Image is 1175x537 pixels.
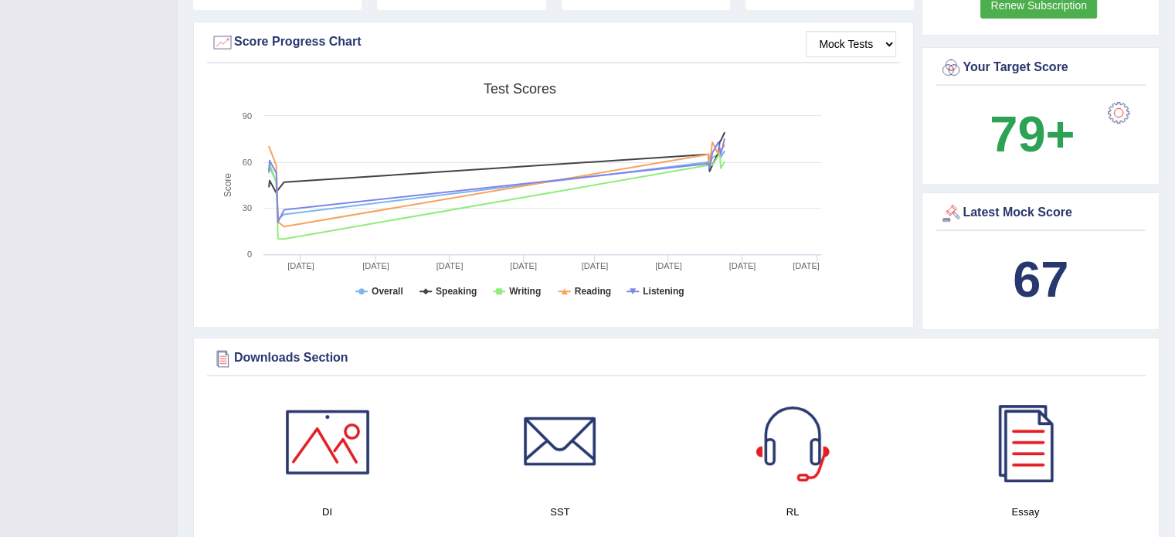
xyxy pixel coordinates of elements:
h4: Essay [917,504,1134,520]
b: 79+ [990,106,1075,162]
tspan: Speaking [436,286,477,297]
tspan: Writing [509,286,541,297]
text: 60 [243,158,252,167]
div: Downloads Section [211,347,1142,370]
tspan: Listening [643,286,684,297]
tspan: [DATE] [655,261,682,270]
tspan: [DATE] [510,261,537,270]
tspan: [DATE] [729,261,756,270]
b: 67 [1013,251,1068,308]
tspan: Score [222,173,233,198]
text: 90 [243,111,252,121]
h4: SST [451,504,668,520]
tspan: [DATE] [287,261,314,270]
div: Your Target Score [939,56,1142,80]
tspan: [DATE] [362,261,389,270]
text: 30 [243,203,252,212]
tspan: Overall [372,286,403,297]
div: Score Progress Chart [211,31,896,54]
h4: DI [219,504,436,520]
tspan: Test scores [484,81,556,97]
tspan: [DATE] [436,261,464,270]
text: 0 [247,250,252,259]
tspan: [DATE] [582,261,609,270]
div: Latest Mock Score [939,202,1142,225]
tspan: Reading [575,286,611,297]
tspan: [DATE] [793,261,820,270]
h4: RL [684,504,902,520]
